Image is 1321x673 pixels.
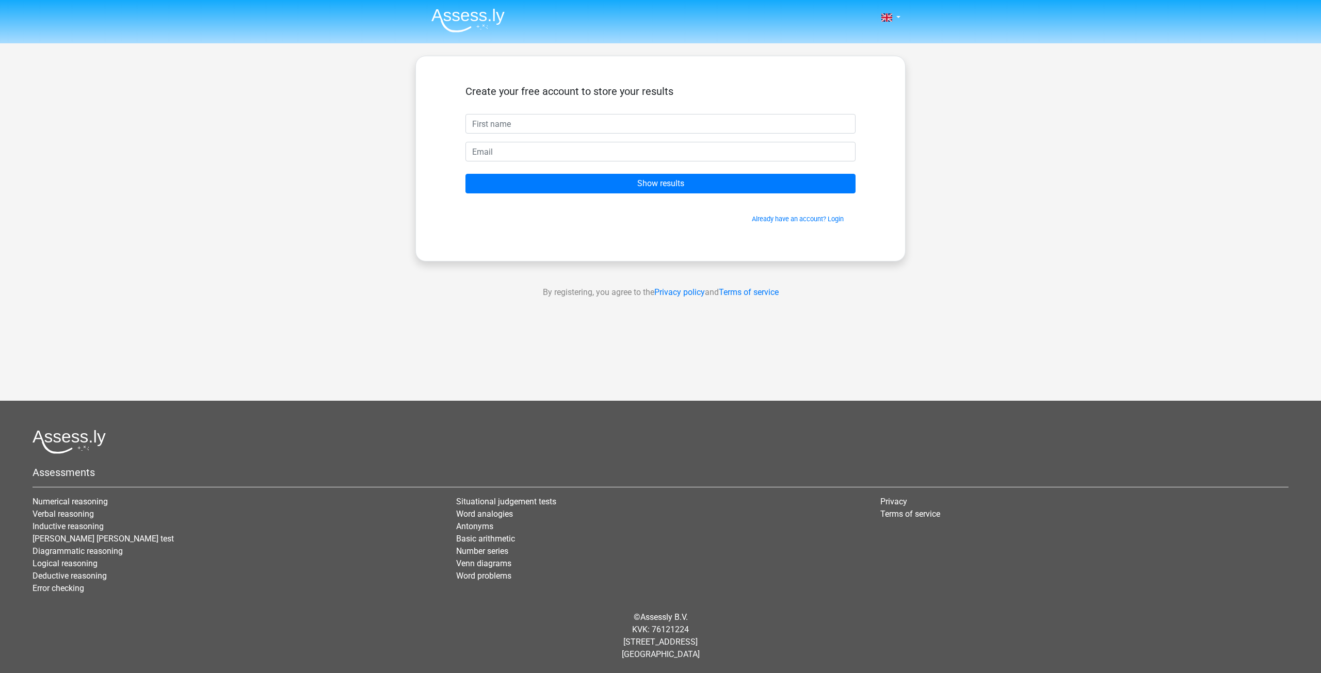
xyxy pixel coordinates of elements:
a: Terms of service [719,287,779,297]
input: First name [465,114,856,134]
a: Privacy [880,497,907,506]
h5: Assessments [33,466,1288,479]
a: Situational judgement tests [456,497,556,506]
img: Assessly [431,8,505,32]
a: Basic arithmetic [456,534,515,544]
a: [PERSON_NAME] [PERSON_NAME] test [33,534,174,544]
a: Terms of service [880,509,940,519]
a: Venn diagrams [456,559,511,568]
a: Antonyms [456,521,493,531]
a: Privacy policy [654,287,705,297]
a: Number series [456,546,508,556]
h5: Create your free account to store your results [465,85,856,97]
a: Inductive reasoning [33,521,104,531]
img: Assessly logo [33,430,106,454]
div: © KVK: 76121224 [STREET_ADDRESS] [GEOGRAPHIC_DATA] [25,603,1296,669]
input: Email [465,142,856,161]
a: Deductive reasoning [33,571,107,581]
a: Verbal reasoning [33,509,94,519]
a: Numerical reasoning [33,497,108,506]
a: Word problems [456,571,511,581]
a: Logical reasoning [33,559,98,568]
input: Show results [465,174,856,193]
a: Diagrammatic reasoning [33,546,123,556]
a: Already have an account? Login [752,215,844,223]
a: Assessly B.V. [640,612,688,622]
a: Word analogies [456,509,513,519]
a: Error checking [33,583,84,593]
